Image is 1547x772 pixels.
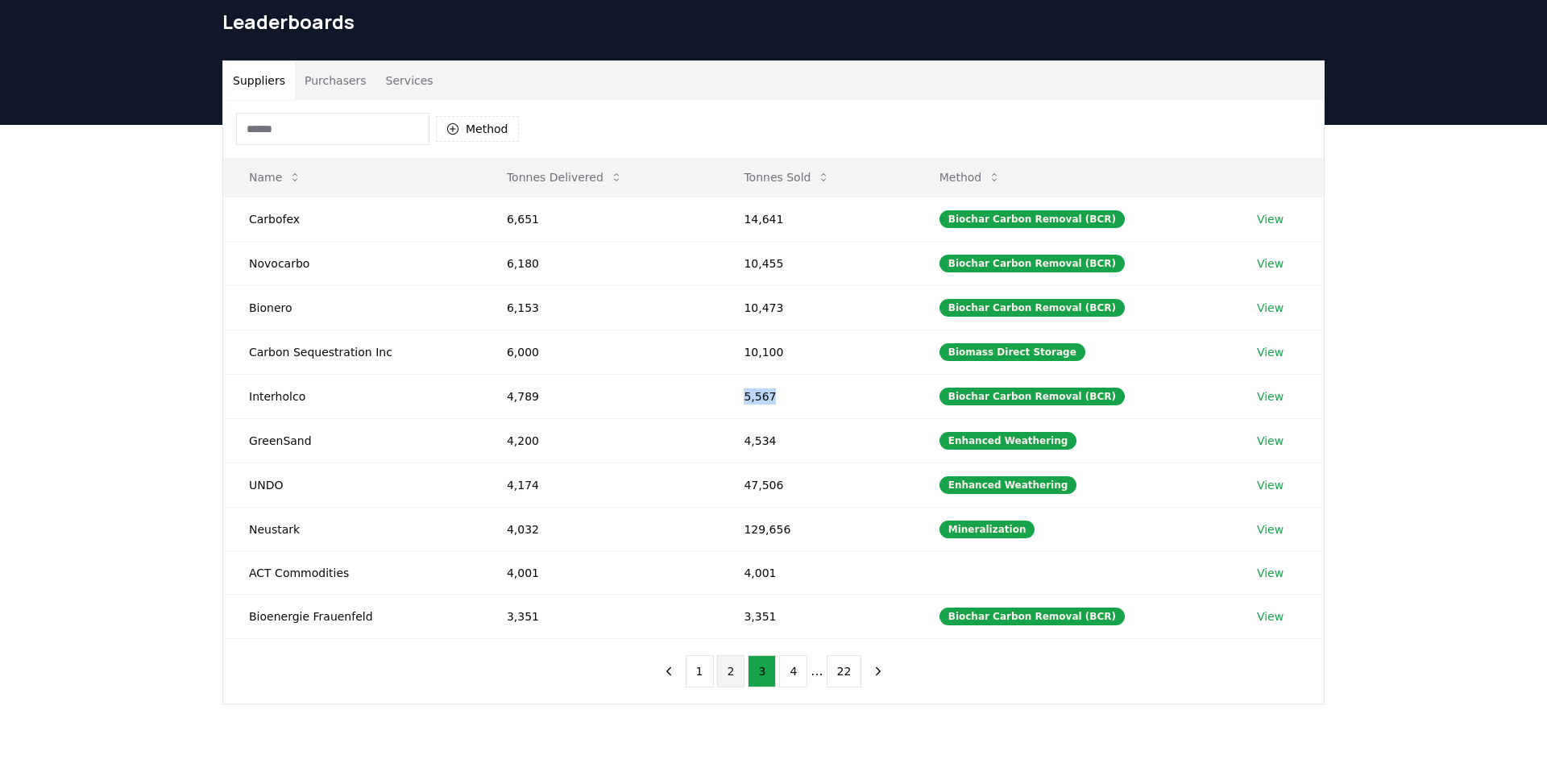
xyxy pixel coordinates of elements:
[718,197,913,241] td: 14,641
[481,374,718,418] td: 4,789
[481,285,718,330] td: 6,153
[1257,211,1284,227] a: View
[223,285,481,330] td: Bionero
[718,594,913,638] td: 3,351
[436,116,519,142] button: Method
[718,374,913,418] td: 5,567
[1257,608,1284,625] a: View
[939,476,1077,494] div: Enhanced Weathering
[686,655,714,687] button: 1
[223,551,481,594] td: ACT Commodities
[494,161,636,193] button: Tonnes Delivered
[223,197,481,241] td: Carbofex
[223,241,481,285] td: Novocarbo
[1257,388,1284,405] a: View
[939,521,1035,538] div: Mineralization
[236,161,314,193] button: Name
[655,655,682,687] button: previous page
[481,551,718,594] td: 4,001
[939,255,1125,272] div: Biochar Carbon Removal (BCR)
[718,330,913,374] td: 10,100
[481,241,718,285] td: 6,180
[1257,255,1284,272] a: View
[223,330,481,374] td: Carbon Sequestration Inc
[748,655,776,687] button: 3
[223,507,481,551] td: Neustark
[718,241,913,285] td: 10,455
[718,507,913,551] td: 129,656
[1257,565,1284,581] a: View
[1257,433,1284,449] a: View
[481,594,718,638] td: 3,351
[1257,300,1284,316] a: View
[717,655,745,687] button: 2
[865,655,892,687] button: next page
[718,418,913,463] td: 4,534
[481,418,718,463] td: 4,200
[718,551,913,594] td: 4,001
[481,330,718,374] td: 6,000
[939,608,1125,625] div: Biochar Carbon Removal (BCR)
[939,299,1125,317] div: Biochar Carbon Removal (BCR)
[223,418,481,463] td: GreenSand
[481,463,718,507] td: 4,174
[295,61,376,100] button: Purchasers
[731,161,843,193] button: Tonnes Sold
[376,61,443,100] button: Services
[827,655,862,687] button: 22
[939,388,1125,405] div: Biochar Carbon Removal (BCR)
[718,285,913,330] td: 10,473
[222,9,1325,35] h1: Leaderboards
[939,343,1085,361] div: Biomass Direct Storage
[939,210,1125,228] div: Biochar Carbon Removal (BCR)
[1257,344,1284,360] a: View
[223,374,481,418] td: Interholco
[223,61,295,100] button: Suppliers
[223,463,481,507] td: UNDO
[939,432,1077,450] div: Enhanced Weathering
[1257,521,1284,537] a: View
[481,507,718,551] td: 4,032
[718,463,913,507] td: 47,506
[779,655,807,687] button: 4
[223,594,481,638] td: Bioenergie Frauenfeld
[927,161,1014,193] button: Method
[1257,477,1284,493] a: View
[811,662,823,681] li: ...
[481,197,718,241] td: 6,651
